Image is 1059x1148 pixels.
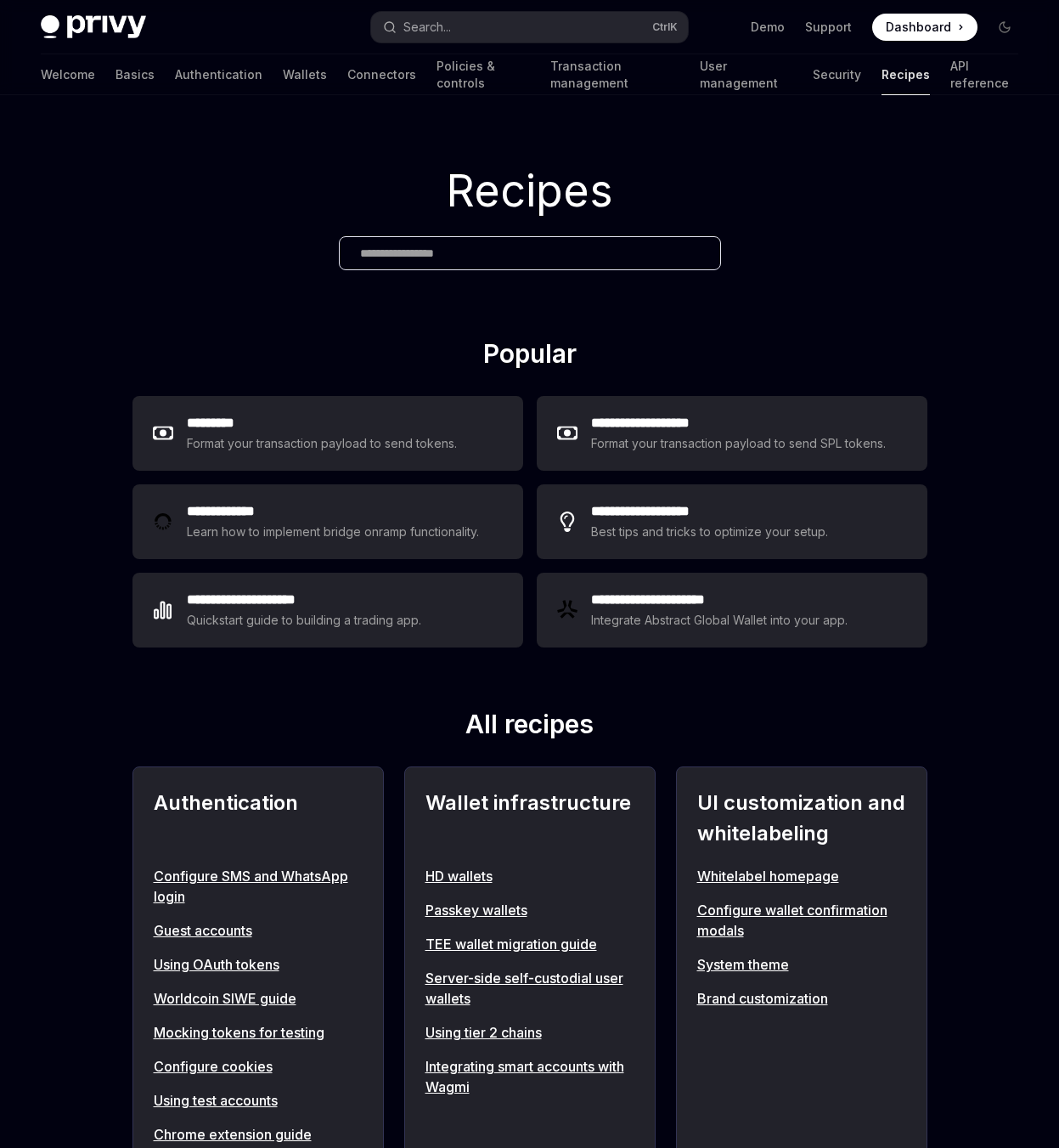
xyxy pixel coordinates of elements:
a: Dashboard [872,14,977,41]
div: Best tips and tricks to optimize your setup. [591,522,828,542]
a: Support [805,19,852,36]
h2: UI customization and whitelabeling [697,788,906,849]
a: Configure wallet confirmation modals [697,900,906,941]
a: Basics [115,54,155,95]
span: Dashboard [886,19,951,36]
a: API reference [950,54,1018,95]
a: Wallets [283,54,327,95]
a: Chrome extension guide [154,1124,363,1145]
a: Transaction management [550,54,679,95]
a: Policies & controls [437,54,530,95]
a: User management [700,54,791,95]
h2: Popular [132,338,927,376]
div: Format your transaction payload to send tokens. [187,433,457,454]
a: Mocking tokens for testing [154,1022,363,1043]
a: Demo [751,19,785,36]
a: Recipes [882,54,930,95]
a: Whitelabel homepage [697,866,906,886]
a: Guest accounts [154,920,363,941]
div: Format your transaction payload to send SPL tokens. [591,433,886,454]
button: Toggle dark mode [991,14,1018,41]
a: Security [813,54,861,95]
a: Authentication [175,54,262,95]
div: Learn how to implement bridge onramp functionality. [187,522,479,542]
a: Using tier 2 chains [425,1022,634,1043]
a: Server-side self-custodial user wallets [425,968,634,1009]
a: Connectors [347,54,416,95]
a: Integrating smart accounts with Wagmi [425,1056,634,1097]
a: Brand customization [697,988,906,1009]
a: Configure cookies [154,1056,363,1077]
h2: Authentication [154,788,363,849]
a: Passkey wallets [425,900,634,920]
img: dark logo [41,15,146,39]
a: **** ****Format your transaction payload to send tokens. [132,396,523,471]
a: TEE wallet migration guide [425,934,634,954]
div: Integrate Abstract Global Wallet into your app. [591,610,848,631]
span: Ctrl K [652,20,678,34]
a: System theme [697,954,906,975]
a: **** **** ***Learn how to implement bridge onramp functionality. [132,484,523,559]
div: Search... [403,17,451,37]
h2: Wallet infrastructure [425,788,634,849]
a: Welcome [41,54,95,95]
a: Configure SMS and WhatsApp login [154,866,363,907]
h2: All recipes [132,709,927,746]
div: Quickstart guide to building a trading app. [187,610,421,631]
a: Worldcoin SIWE guide [154,988,363,1009]
button: Search...CtrlK [371,12,688,42]
a: Using test accounts [154,1090,363,1111]
a: Using OAuth tokens [154,954,363,975]
a: HD wallets [425,866,634,886]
